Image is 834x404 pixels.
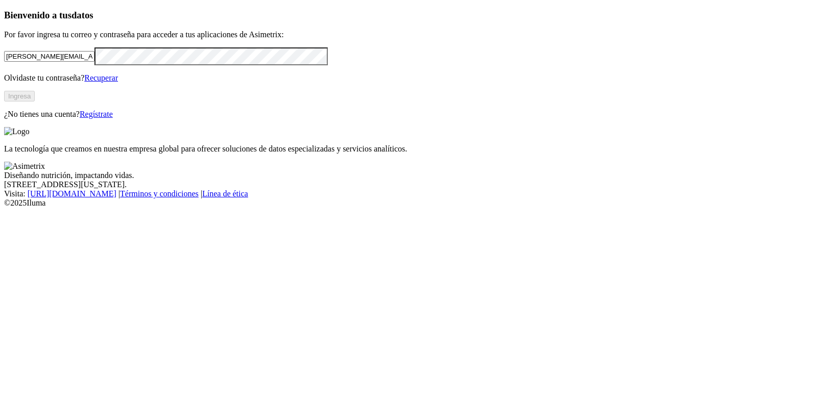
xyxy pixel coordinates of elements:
a: Términos y condiciones [120,189,199,198]
a: Recuperar [84,73,118,82]
h3: Bienvenido a tus [4,10,830,21]
p: La tecnología que creamos en nuestra empresa global para ofrecer soluciones de datos especializad... [4,144,830,154]
p: Por favor ingresa tu correo y contraseña para acceder a tus aplicaciones de Asimetrix: [4,30,830,39]
img: Asimetrix [4,162,45,171]
input: Tu correo [4,51,94,62]
span: datos [72,10,93,20]
div: Visita : | | [4,189,830,198]
div: [STREET_ADDRESS][US_STATE]. [4,180,830,189]
img: Logo [4,127,30,136]
a: Línea de ética [202,189,248,198]
div: Diseñando nutrición, impactando vidas. [4,171,830,180]
button: Ingresa [4,91,35,102]
a: [URL][DOMAIN_NAME] [28,189,116,198]
a: Regístrate [80,110,113,118]
p: ¿No tienes una cuenta? [4,110,830,119]
div: © 2025 Iluma [4,198,830,208]
p: Olvidaste tu contraseña? [4,73,830,83]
